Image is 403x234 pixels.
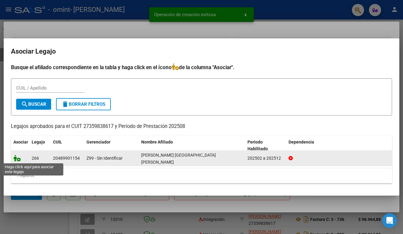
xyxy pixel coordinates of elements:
[289,140,314,144] span: Dependencia
[247,155,284,162] div: 202502 a 202512
[286,136,392,156] datatable-header-cell: Dependencia
[382,213,397,228] div: Open Intercom Messenger
[29,136,51,156] datatable-header-cell: Legajo
[247,140,268,151] span: Periodo Habilitado
[11,46,392,57] h2: Asociar Legajo
[86,140,110,144] span: Gerenciador
[16,99,51,110] button: Buscar
[141,140,173,144] span: Nombre Afiliado
[53,140,62,144] span: CUIL
[245,136,286,156] datatable-header-cell: Periodo Habilitado
[13,140,28,144] span: Asociar
[32,140,45,144] span: Legajo
[141,153,216,165] span: DANDRE GUEVARA SANTIAGO FRANCISCO
[11,168,392,183] div: 1 registros
[56,98,111,110] button: Borrar Filtros
[51,136,84,156] datatable-header-cell: CUIL
[21,101,28,108] mat-icon: search
[86,156,123,161] span: Z99 - Sin Identificar
[61,101,105,107] span: Borrar Filtros
[11,136,29,156] datatable-header-cell: Asociar
[32,156,39,161] span: 266
[84,136,139,156] datatable-header-cell: Gerenciador
[11,123,392,130] p: Legajos aprobados para el CUIT 27359838617 y Período de Prestación 202508
[139,136,245,156] datatable-header-cell: Nombre Afiliado
[11,63,392,71] h4: Busque el afiliado correspondiente en la tabla y haga click en el ícono de la columna "Asociar".
[21,101,46,107] span: Buscar
[61,101,69,108] mat-icon: delete
[53,155,80,162] div: 20489901154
